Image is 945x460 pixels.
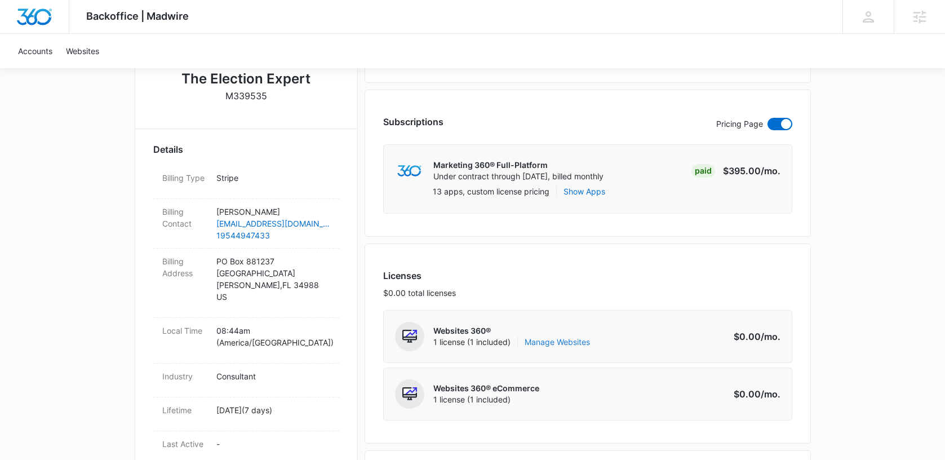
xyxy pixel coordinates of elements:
div: Local Time08:44am (America/[GEOGRAPHIC_DATA]) [153,318,339,364]
h2: The Election Expert [181,69,310,89]
a: Manage Websites [525,337,590,348]
span: /mo. [761,165,780,176]
p: Marketing 360® Full-Platform [433,160,604,171]
button: Show Apps [564,185,605,197]
div: Paid [691,164,715,178]
img: marketing360Logo [397,165,422,177]
p: PO Box 881237 [GEOGRAPHIC_DATA][PERSON_NAME] , FL 34988 US [216,255,330,303]
p: Under contract through [DATE], billed monthly [433,171,604,182]
span: Backoffice | Madwire [86,10,189,22]
span: 1 license (1 included) [433,394,539,405]
a: Websites [59,34,106,68]
div: Billing AddressPO Box 881237[GEOGRAPHIC_DATA][PERSON_NAME],FL 34988US [153,249,339,318]
p: $0.00 total licenses [383,287,456,299]
a: 19544947433 [216,229,330,241]
p: Consultant [216,370,330,382]
div: IndustryConsultant [153,364,339,397]
a: Accounts [11,34,59,68]
p: Stripe [216,172,330,184]
p: - [216,438,330,450]
p: [DATE] ( 7 days ) [216,404,330,416]
a: [EMAIL_ADDRESS][DOMAIN_NAME] [216,218,330,229]
h3: Subscriptions [383,115,443,129]
p: [PERSON_NAME] [216,206,330,218]
p: $0.00 [727,330,780,343]
p: 13 apps, custom license pricing [433,185,549,197]
dt: Local Time [162,325,207,337]
dt: Billing Type [162,172,207,184]
span: /mo. [761,331,780,342]
dt: Last Active [162,438,207,450]
p: Websites 360® [433,325,590,337]
dt: Lifetime [162,404,207,416]
p: $0.00 [727,387,780,401]
dt: Billing Contact [162,206,207,229]
p: M339535 [225,89,267,103]
div: Billing TypeStripe [153,165,339,199]
div: Lifetime[DATE](7 days) [153,397,339,431]
p: 08:44am ( America/[GEOGRAPHIC_DATA] ) [216,325,330,348]
p: $395.00 [723,164,780,178]
h3: Licenses [383,269,456,282]
dt: Billing Address [162,255,207,279]
span: /mo. [761,388,780,400]
span: 1 license (1 included) [433,337,590,348]
p: Websites 360® eCommerce [433,383,539,394]
span: Details [153,143,183,156]
dt: Industry [162,370,207,382]
div: Billing Contact[PERSON_NAME][EMAIL_ADDRESS][DOMAIN_NAME]19544947433 [153,199,339,249]
p: Pricing Page [716,118,763,130]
